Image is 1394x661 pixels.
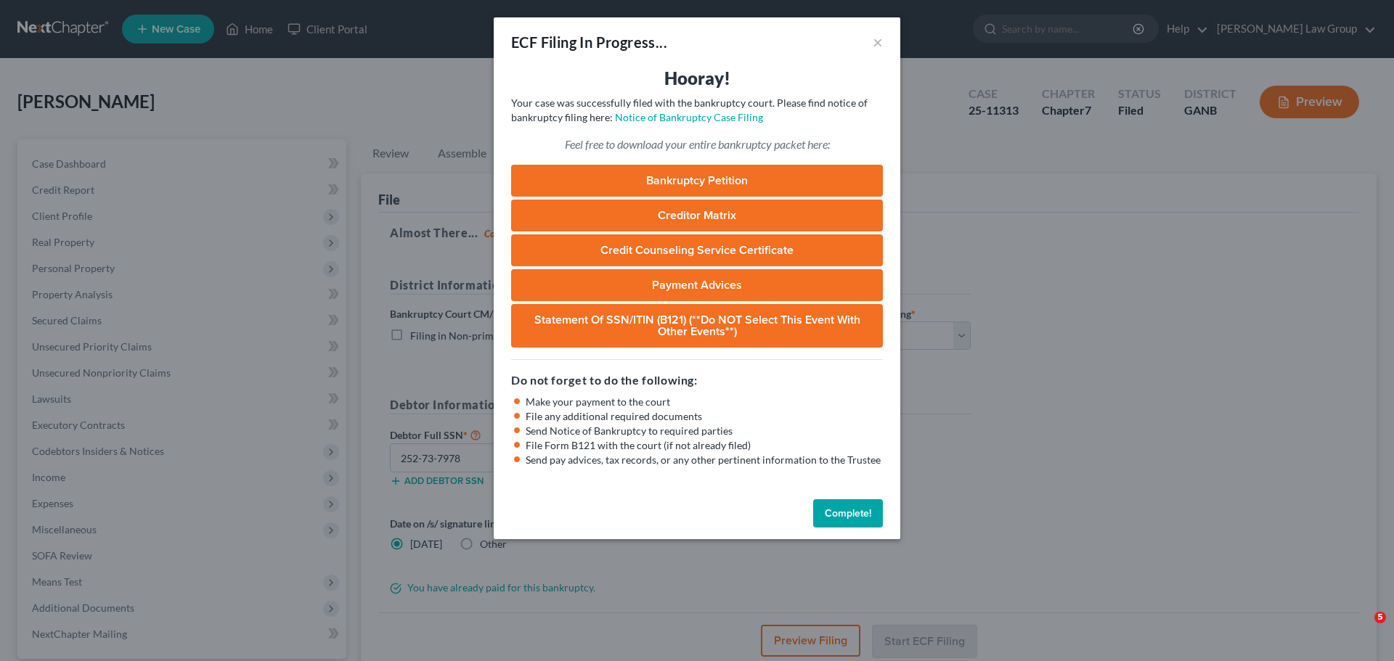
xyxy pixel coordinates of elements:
p: Feel free to download your entire bankruptcy packet here: [511,136,883,153]
span: 5 [1374,612,1386,623]
a: Payment Advices [511,269,883,301]
a: Statement of SSN/ITIN (B121) (**Do NOT select this event with other events**) [511,304,883,348]
a: Bankruptcy Petition [511,165,883,197]
a: Notice of Bankruptcy Case Filing [615,111,763,123]
div: ECF Filing In Progress... [511,32,667,52]
iframe: Intercom live chat [1345,612,1379,646]
li: Send pay advices, tax records, or any other pertinent information to the Trustee [526,453,883,467]
a: Credit Counseling Service Certificate [511,234,883,266]
li: File any additional required documents [526,409,883,424]
span: Your case was successfully filed with the bankruptcy court. Please find notice of bankruptcy fili... [511,97,868,123]
h3: Hooray! [511,67,883,90]
h5: Do not forget to do the following: [511,371,883,389]
li: Make your payment to the court [526,395,883,409]
button: × [873,33,883,51]
li: Send Notice of Bankruptcy to required parties [526,424,883,438]
button: Complete! [813,499,883,528]
a: Creditor Matrix [511,200,883,231]
li: File Form B121 with the court (if not already filed) [526,438,883,453]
